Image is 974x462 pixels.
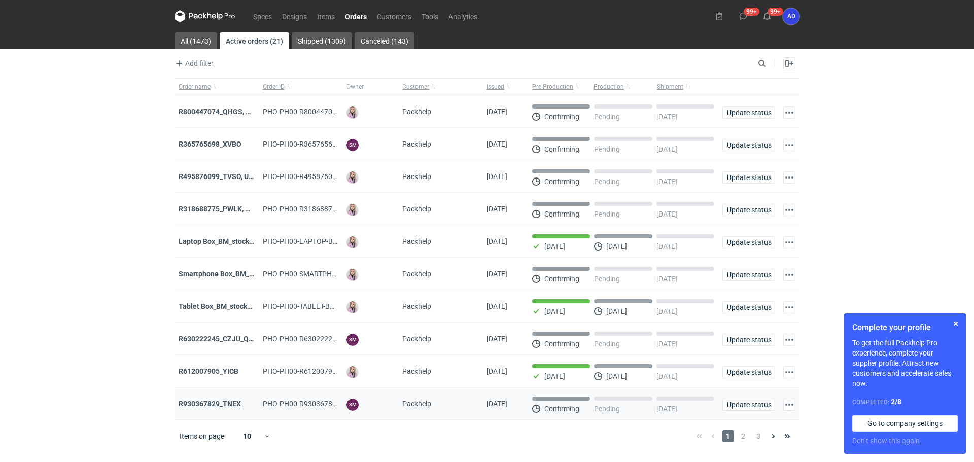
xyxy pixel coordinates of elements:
[263,83,285,91] span: Order ID
[486,367,507,375] span: 02/10/2025
[486,302,507,310] span: 06/10/2025
[263,140,362,148] span: PHO-PH00-R365765698_XVBO
[594,210,620,218] p: Pending
[852,415,958,432] a: Go to company settings
[594,145,620,153] p: Pending
[783,366,795,378] button: Actions
[482,79,528,95] button: Issued
[346,204,359,216] img: Klaudia Wiśniewska
[783,269,795,281] button: Actions
[443,10,482,22] a: Analytics
[402,335,431,343] span: Packhelp
[727,206,771,214] span: Update status
[263,172,381,181] span: PHO-PH00-R495876099_TVSO,-UQHI
[263,205,386,213] span: PHO-PH00-R318688775_PWLK,-WTKU
[727,336,771,343] span: Update status
[657,83,683,91] span: Shipment
[402,400,431,408] span: Packhelp
[544,275,579,283] p: Confirming
[179,400,241,408] a: R930367829_TNEX
[486,172,507,181] span: 07/10/2025
[544,177,579,186] p: Confirming
[263,335,405,343] span: PHO-PH00-R630222245_CZJU_QNLS_PWUU
[656,275,677,283] p: [DATE]
[173,57,214,69] span: Add filter
[402,367,431,375] span: Packhelp
[656,210,677,218] p: [DATE]
[727,141,771,149] span: Update status
[175,10,235,22] svg: Packhelp Pro
[372,10,416,22] a: Customers
[756,57,788,69] input: Search
[175,32,217,49] a: All (1473)
[346,236,359,248] img: Klaudia Wiśniewska
[722,269,775,281] button: Update status
[544,145,579,153] p: Confirming
[783,8,799,25] button: AD
[263,108,427,116] span: PHO-PH00-R800447074_QHGS,-NYZC,-DXPA,-QBLZ
[402,172,431,181] span: Packhelp
[179,108,306,116] a: R800447074_QHGS, NYZC, DXPA, QBLZ
[655,79,718,95] button: Shipment
[179,140,241,148] a: R365765698_XVBO
[180,431,224,441] span: Items on page
[398,79,482,95] button: Customer
[722,399,775,411] button: Update status
[263,270,436,278] span: PHO-PH00-SMARTPHONE-BOX_BM_STOCK_TEST-RUN
[852,397,958,407] div: Completed:
[656,177,677,186] p: [DATE]
[753,430,764,442] span: 3
[722,334,775,346] button: Update status
[544,405,579,413] p: Confirming
[783,8,799,25] div: Anita Dolczewska
[606,307,627,315] p: [DATE]
[594,275,620,283] p: Pending
[179,205,265,213] a: R318688775_PWLK, WTKU
[738,430,749,442] span: 2
[722,171,775,184] button: Update status
[606,242,627,251] p: [DATE]
[722,106,775,119] button: Update status
[486,335,507,343] span: 03/10/2025
[544,307,565,315] p: [DATE]
[346,171,359,184] img: Klaudia Wiśniewska
[722,204,775,216] button: Update status
[544,210,579,218] p: Confirming
[402,237,431,245] span: Packhelp
[727,174,771,181] span: Update status
[346,269,359,281] img: Klaudia Wiśniewska
[592,79,655,95] button: Production
[179,83,211,91] span: Order name
[486,270,507,278] span: 06/10/2025
[722,301,775,313] button: Update status
[179,335,285,343] a: R630222245_CZJU_QNLS_PWUU
[312,10,340,22] a: Items
[594,405,620,413] p: Pending
[656,405,677,413] p: [DATE]
[179,237,286,245] strong: Laptop Box_BM_stock_TEST RUN
[263,237,416,245] span: PHO-PH00-LAPTOP-BOX_BM_STOCK_TEST-RUN
[346,301,359,313] img: Klaudia Wiśniewska
[248,10,277,22] a: Specs
[486,237,507,245] span: 06/10/2025
[722,430,734,442] span: 1
[727,271,771,278] span: Update status
[656,340,677,348] p: [DATE]
[722,366,775,378] button: Update status
[594,83,624,91] span: Production
[263,302,390,310] span: PHO-PH00-TABLET-BOX_BM_STOCK_01
[486,83,504,91] span: Issued
[544,113,579,121] p: Confirming
[891,398,901,406] strong: 2 / 8
[346,83,364,91] span: Owner
[346,106,359,119] img: Klaudia Wiśniewska
[179,302,258,310] strong: Tablet Box_BM_stock_01
[950,317,962,330] button: Skip for now
[402,205,431,213] span: Packhelp
[179,270,303,278] a: Smartphone Box_BM_stock_TEST RUN
[175,79,259,95] button: Order name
